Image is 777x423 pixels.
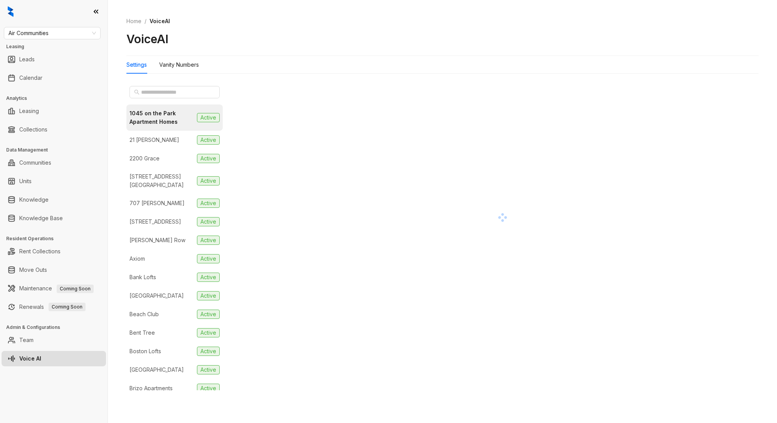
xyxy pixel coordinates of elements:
span: Active [197,384,220,393]
h3: Data Management [6,147,108,153]
span: Coming Soon [49,303,86,311]
div: [GEOGRAPHIC_DATA] [129,366,184,374]
span: Active [197,217,220,226]
li: Leasing [2,103,106,119]
span: Coming Soon [57,285,94,293]
span: Active [197,273,220,282]
div: Bent Tree [129,329,155,337]
div: 1045 on the Park Apartment Homes [129,109,194,126]
li: Team [2,332,106,348]
span: Active [197,236,220,245]
span: VoiceAI [150,18,170,24]
span: Active [197,254,220,263]
a: RenewalsComing Soon [19,299,86,315]
li: Renewals [2,299,106,315]
a: Knowledge Base [19,211,63,226]
span: Active [197,176,220,185]
img: logo [8,6,13,17]
li: Leads [2,52,106,67]
a: Calendar [19,70,42,86]
span: Active [197,135,220,145]
div: Vanity Numbers [159,61,199,69]
a: Communities [19,155,51,170]
li: Calendar [2,70,106,86]
div: Boston Lofts [129,347,161,356]
div: 2200 Grace [129,154,160,163]
a: Rent Collections [19,244,61,259]
a: Leads [19,52,35,67]
div: [STREET_ADDRESS][GEOGRAPHIC_DATA] [129,172,194,189]
span: Active [197,154,220,163]
li: / [145,17,146,25]
h3: Admin & Configurations [6,324,108,331]
span: search [134,89,140,95]
a: Voice AI [19,351,41,366]
div: Bank Lofts [129,273,156,281]
div: Axiom [129,254,145,263]
h3: Analytics [6,95,108,102]
span: Active [197,328,220,337]
a: Units [19,174,32,189]
li: Maintenance [2,281,106,296]
span: Active [197,347,220,356]
div: [GEOGRAPHIC_DATA] [129,292,184,300]
a: Knowledge [19,192,49,207]
li: Move Outs [2,262,106,278]
li: Units [2,174,106,189]
span: Active [197,365,220,374]
span: Active [197,291,220,300]
li: Communities [2,155,106,170]
a: Team [19,332,34,348]
li: Voice AI [2,351,106,366]
a: Home [125,17,143,25]
li: Rent Collections [2,244,106,259]
a: Move Outs [19,262,47,278]
span: Active [197,310,220,319]
div: 21 [PERSON_NAME] [129,136,179,144]
a: Leasing [19,103,39,119]
h2: VoiceAI [126,32,168,46]
li: Knowledge Base [2,211,106,226]
div: Settings [126,61,147,69]
li: Knowledge [2,192,106,207]
div: [PERSON_NAME] Row [129,236,185,244]
div: Beach Club [129,310,159,319]
h3: Leasing [6,43,108,50]
div: [STREET_ADDRESS] [129,217,181,226]
span: Active [197,113,220,122]
div: Brizo Apartments [129,384,173,393]
span: Active [197,199,220,208]
h3: Resident Operations [6,235,108,242]
a: Collections [19,122,47,137]
li: Collections [2,122,106,137]
div: 707 [PERSON_NAME] [129,199,185,207]
span: Air Communities [8,27,96,39]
